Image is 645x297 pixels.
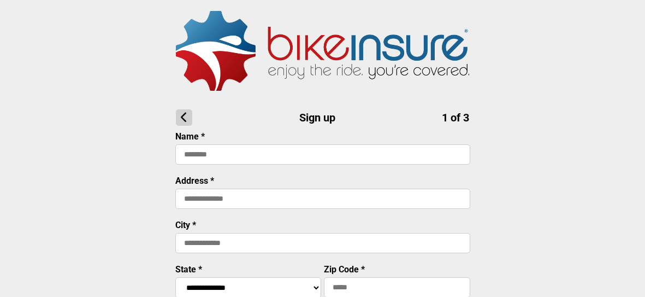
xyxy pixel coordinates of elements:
[175,176,214,186] label: Address *
[442,111,469,124] span: 1 of 3
[324,264,365,275] label: Zip Code *
[175,220,196,230] label: City *
[175,264,202,275] label: State *
[175,131,205,142] label: Name *
[176,109,469,126] h1: Sign up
